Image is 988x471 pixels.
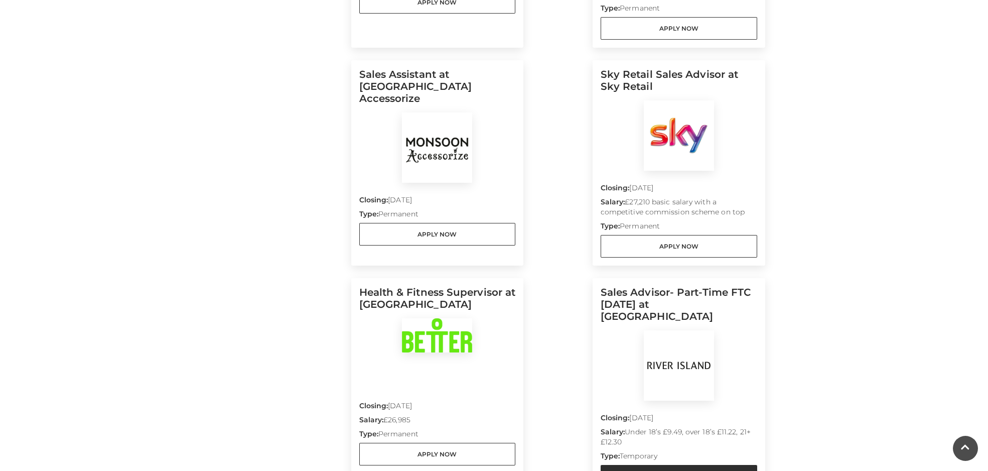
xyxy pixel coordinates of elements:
h5: Sales Advisor- Part-Time FTC [DATE] at [GEOGRAPHIC_DATA] [601,286,757,330]
strong: Closing: [359,401,388,410]
strong: Type: [359,209,378,218]
strong: Type: [601,221,620,230]
p: Permanent [601,221,757,235]
img: River Island [644,330,714,401]
strong: Salary: [359,415,384,424]
p: Temporary [601,451,757,465]
strong: Salary: [601,197,625,206]
h5: Health & Fitness Supervisor at [GEOGRAPHIC_DATA] [359,286,516,318]
strong: Closing: [601,413,630,422]
strong: Salary: [601,427,625,436]
p: £27,210 basic salary with a competitive commission scheme on top [601,197,757,221]
a: Apply Now [601,235,757,258]
img: Sky Retail [644,100,714,171]
p: [DATE] [359,401,516,415]
p: [DATE] [359,195,516,209]
p: Permanent [359,429,516,443]
strong: Type: [601,451,620,460]
p: Under 18’s £9.49, over 18’s £11.22, 21+ £12.30 [601,427,757,451]
p: Permanent [601,3,757,17]
a: Apply Now [359,223,516,246]
a: Apply Now [359,443,516,465]
p: £26,985 [359,415,516,429]
p: [DATE] [601,413,757,427]
strong: Closing: [359,195,388,204]
a: Apply Now [601,17,757,40]
p: Permanent [359,209,516,223]
h5: Sky Retail Sales Advisor at Sky Retail [601,68,757,100]
h5: Sales Assistant at [GEOGRAPHIC_DATA] Accessorize [359,68,516,112]
strong: Closing: [601,183,630,192]
img: Monsoon [402,112,472,183]
strong: Type: [359,429,378,438]
img: Basingstoke Sports Centre [402,318,472,352]
strong: Type: [601,4,620,13]
p: [DATE] [601,183,757,197]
